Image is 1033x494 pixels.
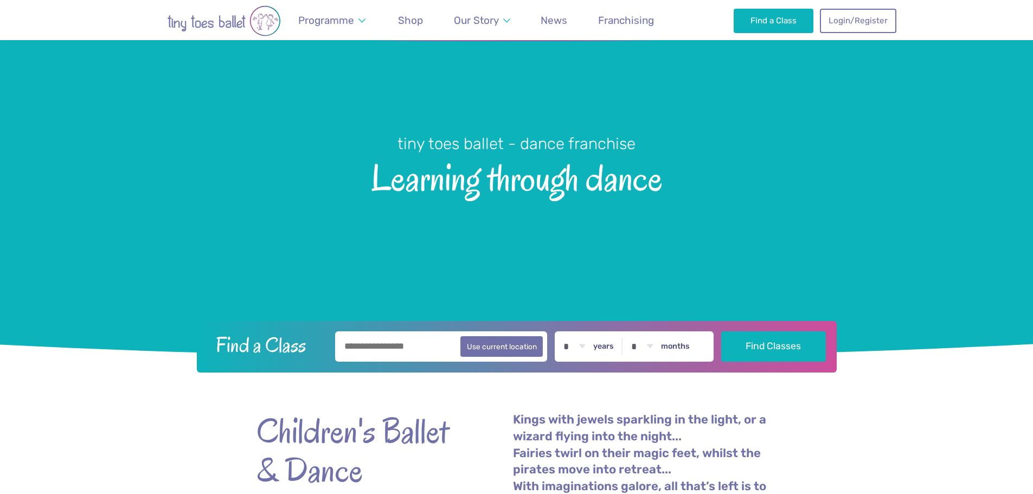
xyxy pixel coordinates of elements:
[19,155,1014,198] span: Learning through dance
[593,342,614,351] label: years
[460,336,543,357] button: Use current location
[734,9,813,33] a: Find a Class
[593,8,659,33] a: Franchising
[541,14,567,27] span: News
[454,14,499,27] span: Our Story
[293,8,371,33] a: Programme
[207,331,328,358] h2: Find a Class
[598,14,654,27] span: Franchising
[298,14,354,27] span: Programme
[661,342,690,351] label: months
[721,331,826,362] button: Find Classes
[137,5,311,36] img: tiny toes ballet
[536,8,573,33] a: News
[393,8,428,33] a: Shop
[398,14,423,27] span: Shop
[448,8,515,33] a: Our Story
[397,134,636,153] small: tiny toes ballet - dance franchise
[820,9,896,33] a: Login/Register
